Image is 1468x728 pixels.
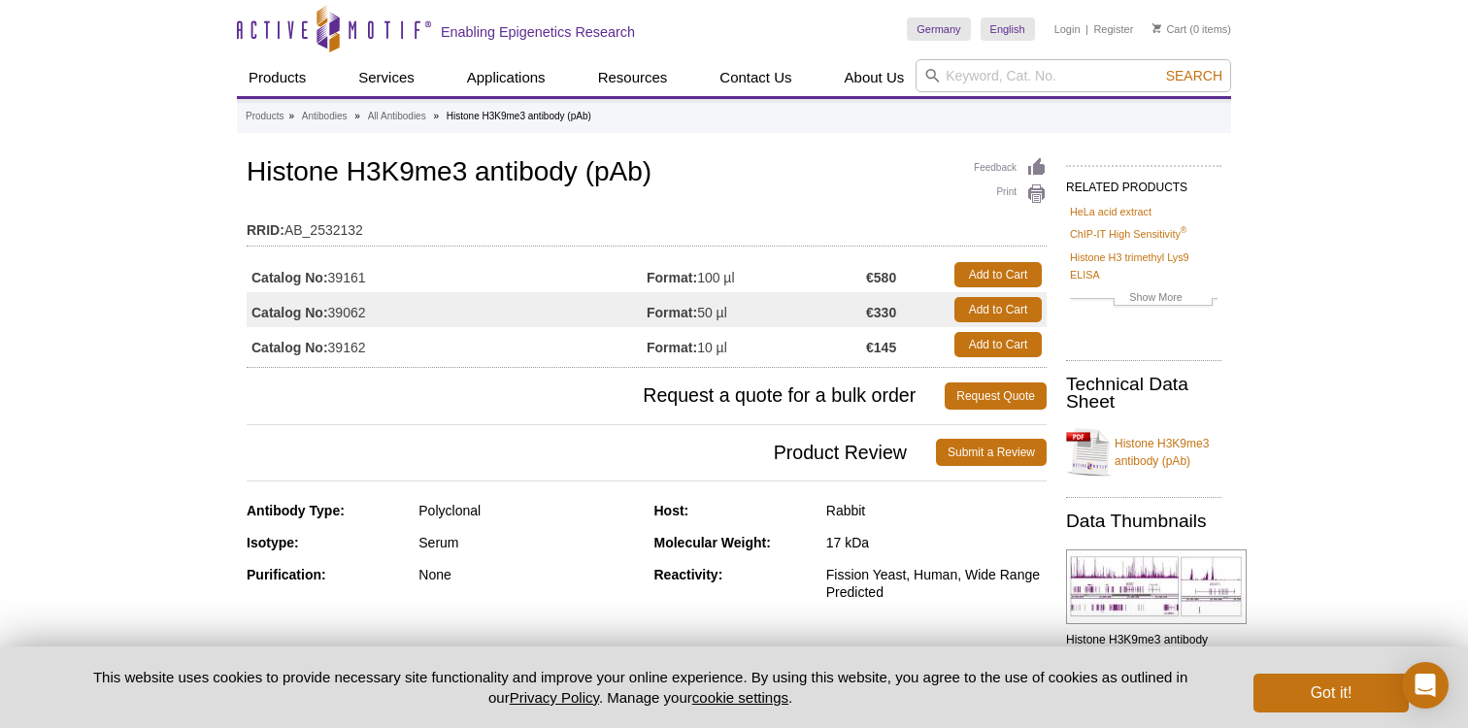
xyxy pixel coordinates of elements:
li: » [354,111,360,121]
a: Register [1093,22,1133,36]
div: 17 kDa [826,534,1047,551]
a: Cart [1152,22,1186,36]
strong: Catalog No: [251,339,328,356]
p: Histone H3K9me3 antibody tested by ChIP-Seq. (Click to enlarge and view details). [1066,631,1221,701]
strong: €330 [866,304,896,321]
img: Histone H3K9me3 antibody tested by ChIP-Seq. [1066,549,1247,624]
a: Resources [586,59,680,96]
strong: Antibody Type: [247,503,345,518]
sup: ® [1181,226,1187,236]
strong: €145 [866,339,896,356]
li: | [1085,17,1088,41]
li: » [433,111,439,121]
div: Open Intercom Messenger [1402,662,1449,709]
strong: Format: [647,304,697,321]
a: Products [246,108,284,125]
a: ChIP-IT High Sensitivity® [1070,225,1186,243]
div: Rabbit [826,502,1047,519]
a: Histone H3K9me3 antibody (pAb) [1066,423,1221,481]
span: Product Review [247,439,936,466]
td: 50 µl [647,292,866,327]
input: Keyword, Cat. No. [916,59,1231,92]
a: Print [974,183,1047,205]
div: Serum [418,534,639,551]
h2: Enabling Epigenetics Research [441,23,635,41]
img: Your Cart [1152,23,1161,33]
strong: Host: [654,503,689,518]
a: Add to Cart [954,262,1042,287]
a: Submit a Review [936,439,1047,466]
td: 10 µl [647,327,866,362]
h2: Technical Data Sheet [1066,376,1221,411]
strong: Format: [647,269,697,286]
td: 100 µl [647,257,866,292]
strong: Purification: [247,567,326,582]
a: Add to Cart [954,332,1042,357]
a: Add to Cart [954,297,1042,322]
a: Show More [1070,288,1218,311]
button: Search [1160,67,1228,84]
span: Request a quote for a bulk order [247,382,945,410]
td: AB_2532132 [247,210,1047,241]
a: Login [1054,22,1081,36]
a: Request Quote [945,382,1047,410]
a: Contact Us [708,59,803,96]
strong: Catalog No: [251,304,328,321]
h2: Data Thumbnails [1066,513,1221,530]
div: None [418,566,639,583]
a: HeLa acid extract [1070,203,1151,220]
strong: Molecular Weight: [654,535,771,550]
a: About Us [833,59,917,96]
strong: Catalog No: [251,269,328,286]
a: Antibodies [302,108,348,125]
div: Fission Yeast, Human, Wide Range Predicted [826,566,1047,601]
strong: Isotype: [247,535,299,550]
strong: €580 [866,269,896,286]
td: 39161 [247,257,647,292]
a: Histone H3 trimethyl Lys9 ELISA [1070,248,1218,283]
a: English [981,17,1035,41]
a: Services [347,59,426,96]
a: All Antibodies [368,108,426,125]
li: (0 items) [1152,17,1231,41]
p: This website uses cookies to provide necessary site functionality and improve your online experie... [59,667,1221,708]
h1: Histone H3K9me3 antibody (pAb) [247,157,1047,190]
a: Products [237,59,317,96]
h2: RELATED PRODUCTS [1066,165,1221,200]
li: Histone H3K9me3 antibody (pAb) [447,111,591,121]
a: Applications [455,59,557,96]
button: Got it! [1253,674,1409,712]
a: Feedback [974,157,1047,179]
button: cookie settings [692,689,788,706]
td: 39062 [247,292,647,327]
a: Privacy Policy [510,689,599,706]
li: » [288,111,294,121]
td: 39162 [247,327,647,362]
div: Polyclonal [418,502,639,519]
strong: Reactivity: [654,567,723,582]
strong: Format: [647,339,697,356]
span: Search [1166,68,1222,83]
strong: RRID: [247,221,284,239]
a: Germany [907,17,970,41]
